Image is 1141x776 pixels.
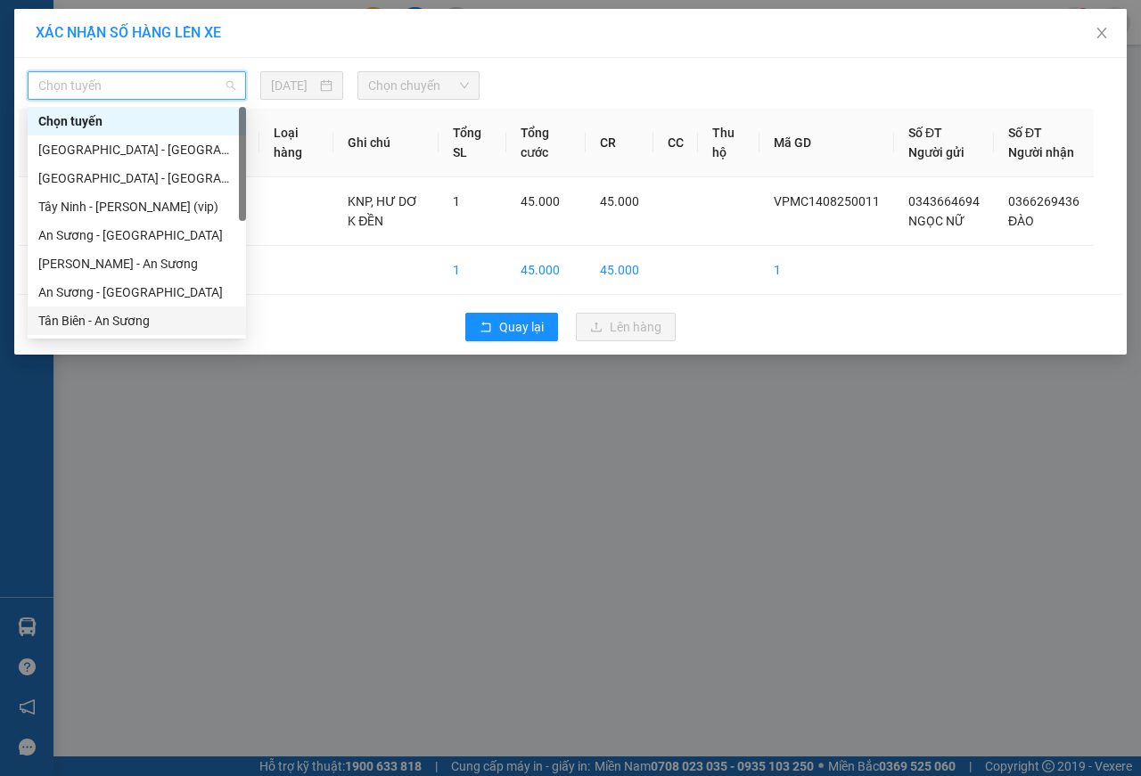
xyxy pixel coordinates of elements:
span: Hotline: 19001152 [141,79,218,90]
div: [PERSON_NAME] - An Sương [38,254,235,274]
img: logo [6,11,86,89]
th: CR [586,109,653,177]
span: Chọn chuyến [368,72,468,99]
span: VPMC1408250011 [774,194,880,208]
td: 45.000 [586,246,653,295]
span: ----------------------------------------- [48,96,218,110]
div: Tân Biên - An Sương [28,306,246,335]
button: uploadLên hàng [576,313,676,341]
div: An Sương - [GEOGRAPHIC_DATA] [38,282,235,302]
button: rollbackQuay lại [465,313,558,341]
span: Người gửi [908,145,965,159]
div: An Sương - [GEOGRAPHIC_DATA] [38,225,235,245]
th: Mã GD [759,109,894,177]
button: Close [1077,9,1127,59]
span: XÁC NHẬN SỐ HÀNG LÊN XE [36,24,221,41]
td: 1 [759,246,894,295]
input: 14/08/2025 [271,76,316,95]
div: An Sương - Châu Thành [28,221,246,249]
th: Loại hàng [259,109,333,177]
span: NGỌC NỮ [908,214,964,228]
div: An Sương - Tân Biên [28,278,246,306]
span: VPMC1408250011 [89,113,190,127]
span: 14:43:41 [DATE] [39,129,109,140]
div: Tây Ninh - Hồ Chí Minh (vip) [28,192,246,221]
span: 01 Võ Văn Truyện, KP.1, Phường 2 [141,53,245,76]
span: 0343664694 [908,194,980,208]
span: Người nhận [1008,145,1074,159]
span: rollback [480,321,492,335]
span: Số ĐT [908,126,942,140]
th: Tổng cước [506,109,586,177]
td: 1 [19,177,70,246]
th: Thu hộ [698,109,759,177]
span: 45.000 [521,194,560,208]
span: ĐÀO [1008,214,1034,228]
td: 1 [439,246,506,295]
div: Tân Biên - An Sương [38,311,235,331]
div: [GEOGRAPHIC_DATA] - [GEOGRAPHIC_DATA] (vip) [38,168,235,188]
span: [PERSON_NAME]: [5,115,189,126]
th: Ghi chú [333,109,439,177]
div: Tây Ninh - [PERSON_NAME] (vip) [38,197,235,216]
span: 45.000 [600,194,639,208]
span: Bến xe [GEOGRAPHIC_DATA] [141,29,240,51]
div: Chọn tuyến [38,111,235,131]
span: Số ĐT [1008,126,1042,140]
span: Chọn tuyến [38,72,235,99]
th: STT [19,109,70,177]
span: 0366269436 [1008,194,1079,208]
span: close [1095,26,1109,40]
div: Chọn tuyến [28,107,246,135]
span: KNP, HƯ DƠ K ĐỀN [348,194,418,228]
td: 45.000 [506,246,586,295]
div: Hồ Chí Minh - Tây Ninh (vip) [28,135,246,164]
span: Quay lại [499,317,544,337]
th: CC [653,109,698,177]
div: Hồ Chí Minh - Tây Ninh (vip) [28,164,246,192]
span: In ngày: [5,129,109,140]
span: 1 [453,194,460,208]
th: Tổng SL [439,109,506,177]
div: Châu Thành - An Sương [28,249,246,278]
div: [GEOGRAPHIC_DATA] - [GEOGRAPHIC_DATA] (vip) [38,140,235,159]
strong: ĐỒNG PHƯỚC [141,10,244,25]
